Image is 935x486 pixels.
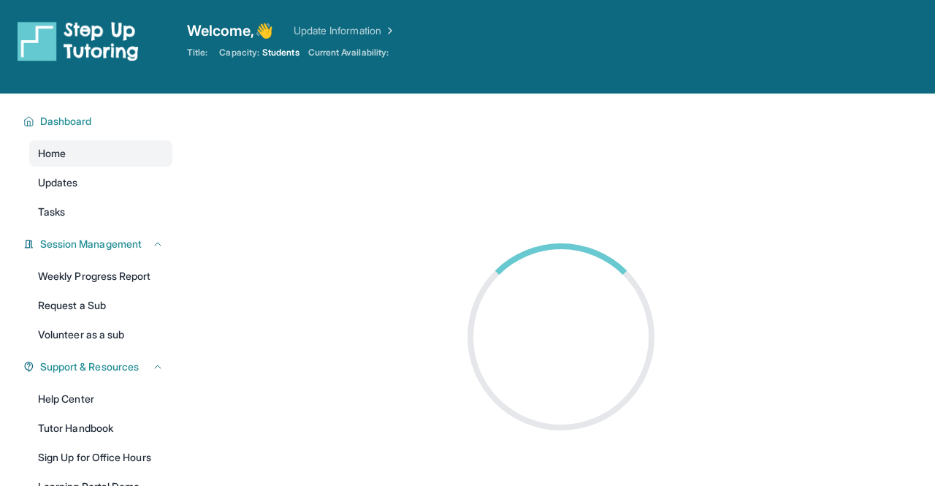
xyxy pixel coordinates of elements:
[29,415,172,441] a: Tutor Handbook
[40,114,92,129] span: Dashboard
[40,360,139,374] span: Support & Resources
[18,20,139,61] img: logo
[29,386,172,412] a: Help Center
[29,322,172,348] a: Volunteer as a sub
[29,170,172,196] a: Updates
[262,47,299,58] span: Students
[308,47,389,58] span: Current Availability:
[381,23,396,38] img: Chevron Right
[29,199,172,225] a: Tasks
[34,360,164,374] button: Support & Resources
[34,114,164,129] button: Dashboard
[187,20,273,41] span: Welcome, 👋
[29,292,172,319] a: Request a Sub
[29,140,172,167] a: Home
[187,47,207,58] span: Title:
[38,146,66,161] span: Home
[219,47,259,58] span: Capacity:
[29,263,172,289] a: Weekly Progress Report
[34,237,164,251] button: Session Management
[38,175,78,190] span: Updates
[40,237,142,251] span: Session Management
[38,205,65,219] span: Tasks
[294,23,396,38] a: Update Information
[29,444,172,471] a: Sign Up for Office Hours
